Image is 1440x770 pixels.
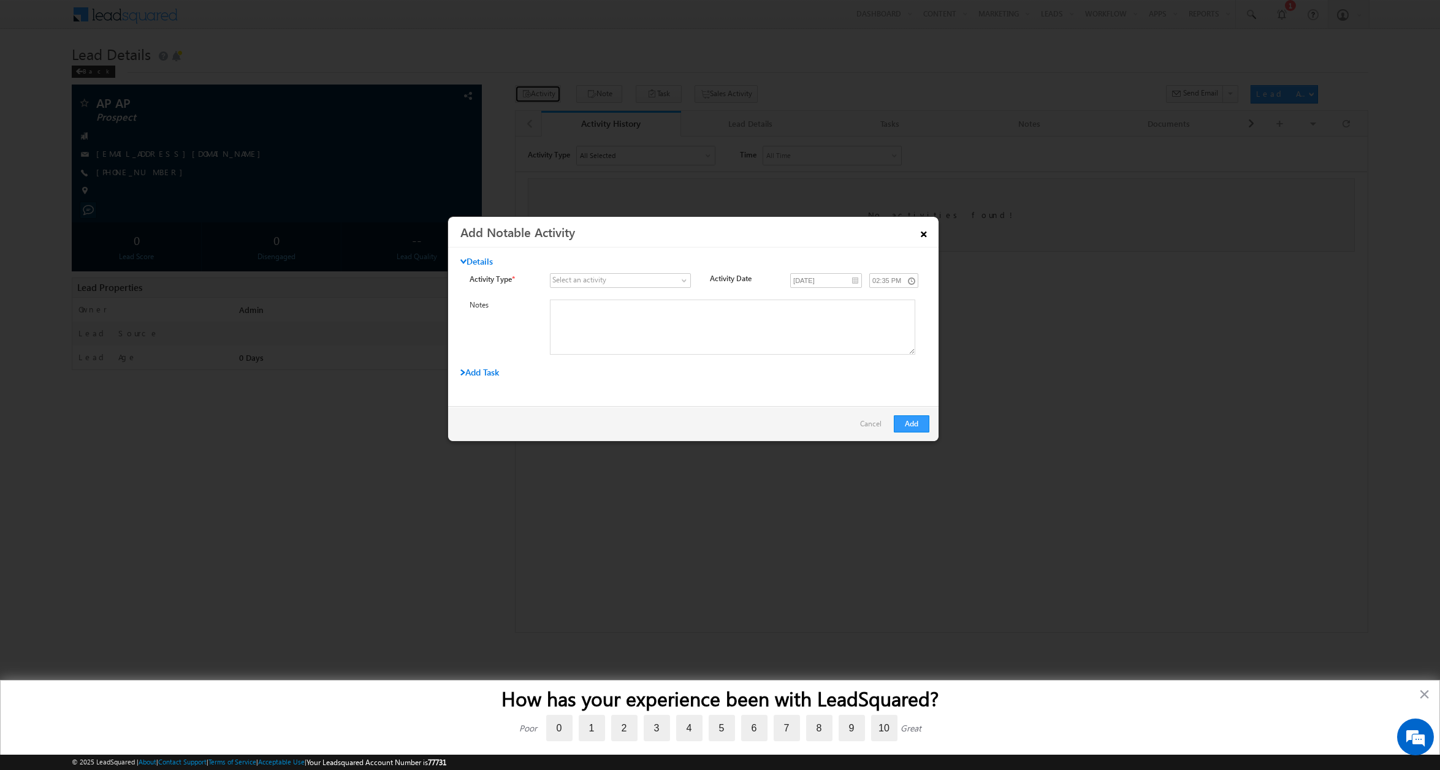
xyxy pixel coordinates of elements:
[611,715,638,741] label: 2
[676,715,703,741] label: 4
[64,13,100,25] div: All Selected
[579,715,605,741] label: 1
[460,366,499,378] span: Add Task
[72,757,446,768] span: © 2025 LeadSquared | | | | |
[167,377,223,394] em: Start Chat
[201,6,230,36] div: Minimize live chat window
[839,715,865,741] label: 9
[64,64,206,80] div: Chat with us now
[460,221,913,243] h3: Add Notable Activity
[913,221,934,243] a: ×
[61,10,199,28] div: All Selected
[901,722,921,734] div: Great
[894,415,929,432] button: Add
[12,42,839,115] div: No activities found!
[519,722,537,734] div: Poor
[470,273,538,285] label: Activity Type
[552,274,606,285] div: Select an activity
[428,758,446,767] span: 77731
[158,758,207,766] a: Contact Support
[1419,684,1430,704] button: Close
[307,758,446,767] span: Your Leadsquared Account Number is
[12,9,55,28] span: Activity Type
[806,715,832,741] label: 8
[871,715,897,741] label: 10
[251,13,275,25] div: All Time
[460,256,493,267] span: Details
[710,273,778,284] label: Activity Date
[644,715,670,741] label: 3
[208,758,256,766] a: Terms of Service
[470,300,538,311] label: Notes
[709,715,735,741] label: 5
[21,64,51,80] img: d_60004797649_company_0_60004797649
[258,758,305,766] a: Acceptable Use
[139,758,156,766] a: About
[25,687,1415,710] h2: How has your experience been with LeadSquared?
[546,715,573,741] label: 0
[860,415,888,439] a: Cancel
[224,9,241,28] span: Time
[774,715,800,741] label: 7
[741,715,768,741] label: 6
[16,113,224,367] textarea: Type your message and hit 'Enter'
